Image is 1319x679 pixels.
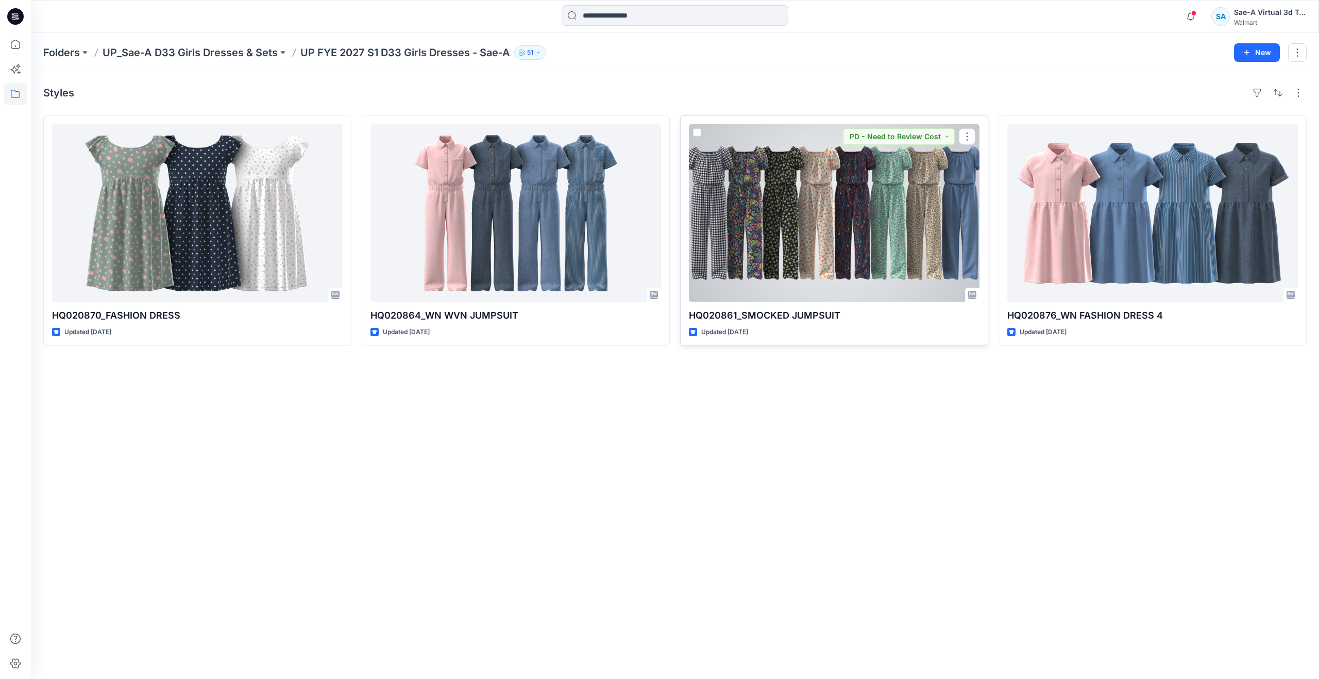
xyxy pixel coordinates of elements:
[383,327,430,338] p: Updated [DATE]
[1007,124,1298,302] a: HQ020876_WN FASHION DRESS 4
[300,45,510,60] p: UP FYE 2027 S1 D33 Girls Dresses - Sae-A
[527,47,533,58] p: 51
[689,308,979,323] p: HQ020861_SMOCKED JUMPSUIT
[514,45,546,60] button: 51
[1234,6,1306,19] div: Sae-A Virtual 3d Team
[64,327,111,338] p: Updated [DATE]
[1234,43,1280,62] button: New
[1234,19,1306,26] div: Walmart
[43,87,74,99] h4: Styles
[370,124,661,302] a: HQ020864_WN WVN JUMPSUIT
[701,327,748,338] p: Updated [DATE]
[1020,327,1067,338] p: Updated [DATE]
[689,124,979,302] a: HQ020861_SMOCKED JUMPSUIT
[52,308,343,323] p: HQ020870_FASHION DRESS
[43,45,80,60] a: Folders
[1211,7,1230,26] div: SA
[370,308,661,323] p: HQ020864_WN WVN JUMPSUIT
[1007,308,1298,323] p: HQ020876_WN FASHION DRESS 4
[52,124,343,302] a: HQ020870_FASHION DRESS
[103,45,278,60] a: UP_Sae-A D33 Girls Dresses & Sets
